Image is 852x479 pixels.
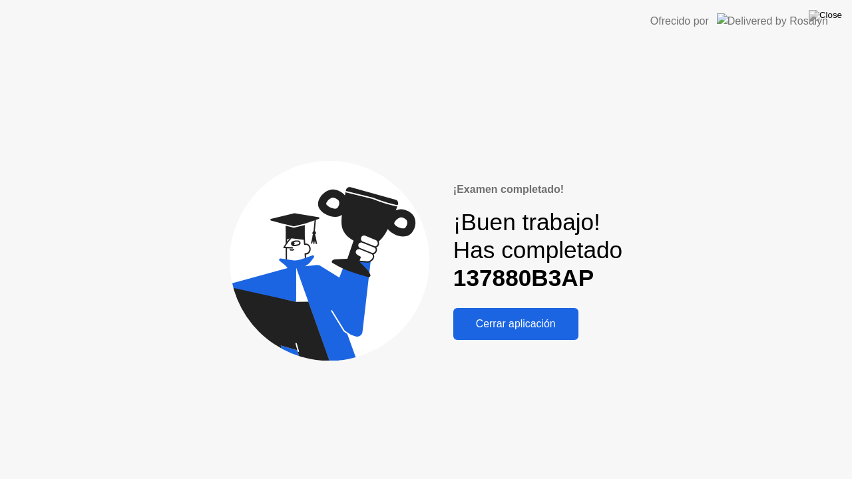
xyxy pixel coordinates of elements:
[809,10,842,21] img: Close
[453,308,578,340] button: Cerrar aplicación
[650,13,709,29] div: Ofrecido por
[717,13,828,29] img: Delivered by Rosalyn
[453,182,622,198] div: ¡Examen completado!
[453,265,594,291] b: 137880B3AP
[457,318,574,330] div: Cerrar aplicación
[453,208,622,293] div: ¡Buen trabajo! Has completado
